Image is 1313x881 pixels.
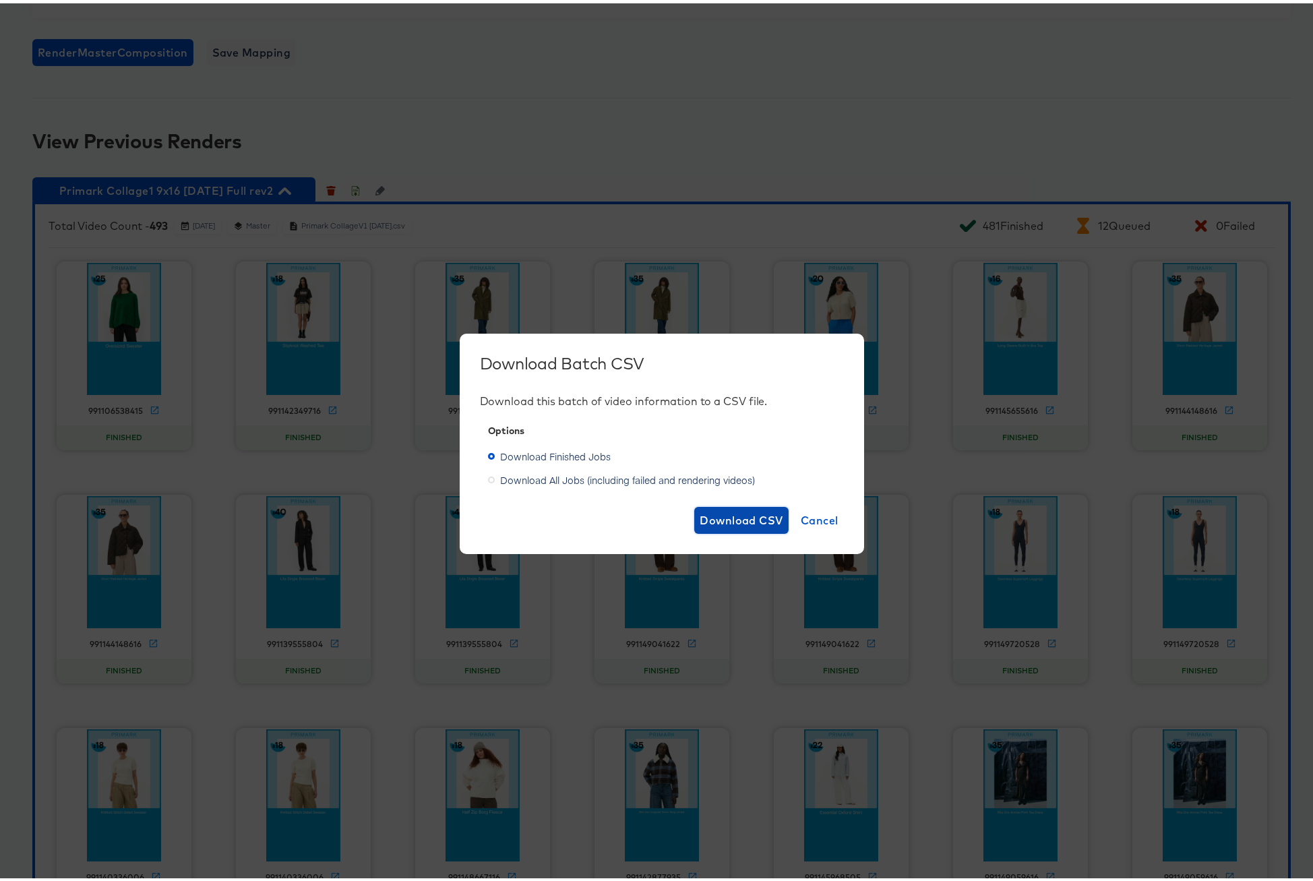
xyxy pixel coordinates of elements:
[500,470,755,483] span: Download All Jobs (including failed and rendering videos)
[795,504,844,530] button: Cancel
[480,391,844,404] div: Download this batch of video information to a CSV file.
[488,422,836,433] div: Options
[480,351,844,369] div: Download Batch CSV
[694,504,789,530] button: Download CSV
[700,508,783,526] span: Download CSV
[801,508,838,526] span: Cancel
[500,446,611,460] span: Download Finished Jobs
